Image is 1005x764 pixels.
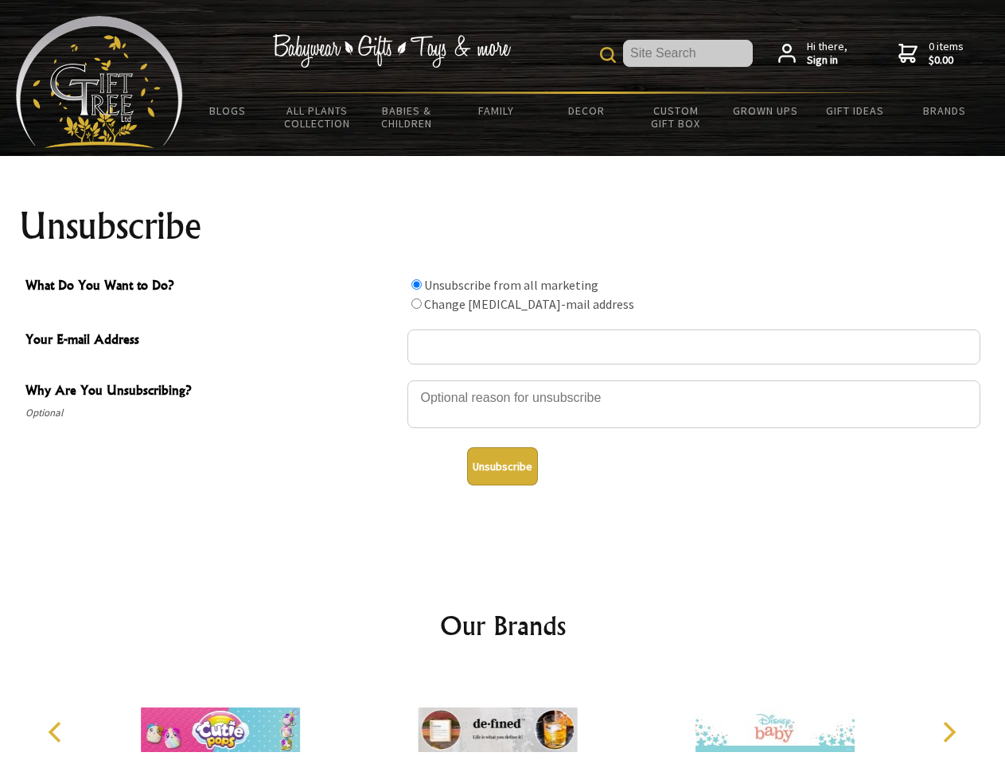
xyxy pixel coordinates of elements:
[424,296,634,312] label: Change [MEDICAL_DATA]-mail address
[452,94,542,127] a: Family
[807,53,847,68] strong: Sign in
[25,275,399,298] span: What Do You Want to Do?
[631,94,721,140] a: Custom Gift Box
[411,279,422,290] input: What Do You Want to Do?
[424,277,598,293] label: Unsubscribe from all marketing
[778,40,847,68] a: Hi there,Sign in
[541,94,631,127] a: Decor
[272,34,511,68] img: Babywear - Gifts - Toys & more
[25,329,399,353] span: Your E-mail Address
[407,380,980,428] textarea: Why Are You Unsubscribing?
[273,94,363,140] a: All Plants Collection
[183,94,273,127] a: BLOGS
[40,715,75,750] button: Previous
[720,94,810,127] a: Grown Ups
[362,94,452,140] a: Babies & Children
[467,447,538,485] button: Unsubscribe
[623,40,753,67] input: Site Search
[25,380,399,403] span: Why Are You Unsubscribing?
[807,40,847,68] span: Hi there,
[900,94,990,127] a: Brands
[810,94,900,127] a: Gift Ideas
[929,53,964,68] strong: $0.00
[25,403,399,423] span: Optional
[931,715,966,750] button: Next
[16,16,183,148] img: Babyware - Gifts - Toys and more...
[600,47,616,63] img: product search
[32,606,974,645] h2: Our Brands
[407,329,980,364] input: Your E-mail Address
[19,207,987,245] h1: Unsubscribe
[411,298,422,309] input: What Do You Want to Do?
[929,39,964,68] span: 0 items
[898,40,964,68] a: 0 items$0.00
